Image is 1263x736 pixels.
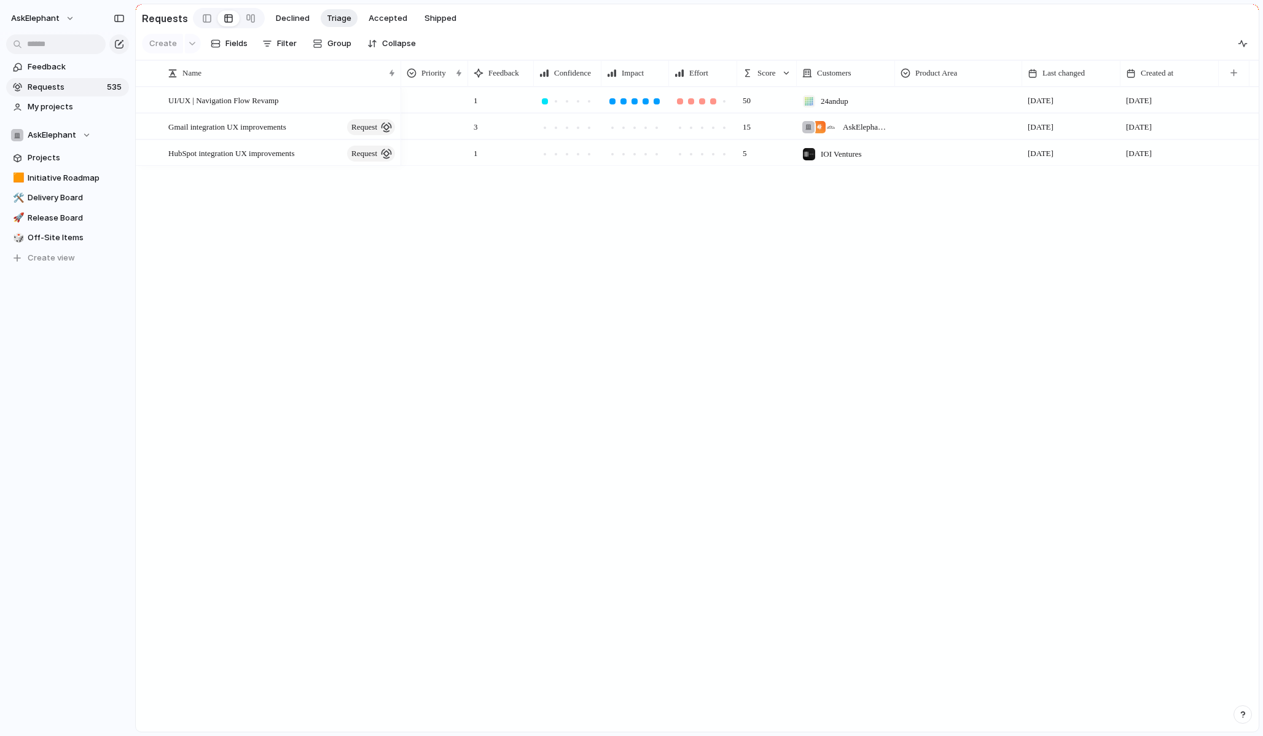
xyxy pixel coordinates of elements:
a: 🟧Initiative Roadmap [6,169,129,187]
span: Initiative Roadmap [28,172,125,184]
span: Impact [622,67,644,79]
span: Accepted [369,12,407,25]
span: [DATE] [1126,95,1152,107]
span: AskElephant [11,12,60,25]
span: Feedback [28,61,125,73]
a: Requests535 [6,78,129,96]
span: Confidence [554,67,591,79]
button: Accepted [362,9,413,28]
a: My projects [6,98,129,116]
span: Delivery Board [28,192,125,204]
span: Fields [225,37,248,50]
span: AskElephant , PestShare , Granite Slopes [843,121,890,133]
span: [DATE] [1028,147,1054,160]
span: HubSpot integration UX improvements [168,146,294,160]
span: 1 [469,88,483,107]
div: 🛠️ [13,191,22,205]
button: Triage [321,9,358,28]
span: Filter [277,37,297,50]
span: 535 [107,81,124,93]
span: Gmail integration UX improvements [168,119,286,133]
span: Create view [28,252,75,264]
div: 🟧 [13,171,22,185]
span: Triage [327,12,351,25]
span: IOI Ventures [821,148,862,160]
a: 🛠️Delivery Board [6,189,129,207]
button: request [347,146,395,162]
button: Declined [270,9,316,28]
span: request [351,119,377,136]
button: request [347,119,395,135]
span: My projects [28,101,125,113]
span: Off-Site Items [28,232,125,244]
button: Create view [6,249,129,267]
span: 1 [469,141,483,160]
span: [DATE] [1126,147,1152,160]
button: AskElephant [6,9,81,28]
span: Effort [689,67,708,79]
button: Group [307,34,358,53]
span: Release Board [28,212,125,224]
span: Projects [28,152,125,164]
span: Priority [421,67,446,79]
button: AskElephant [6,126,129,144]
div: 🎲 [13,231,22,245]
button: 🚀 [11,212,23,224]
button: Filter [257,34,302,53]
button: 🛠️ [11,192,23,204]
span: Declined [276,12,310,25]
span: Group [327,37,351,50]
span: 3 [469,114,483,133]
span: Name [182,67,201,79]
span: Requests [28,81,103,93]
span: [DATE] [1126,121,1152,133]
div: 🚀 [13,211,22,225]
button: Fields [206,34,252,53]
a: 🚀Release Board [6,209,129,227]
span: Customers [817,67,851,79]
span: [DATE] [1028,95,1054,107]
a: Feedback [6,58,129,76]
span: Feedback [488,67,519,79]
span: UI/UX | Navigation Flow Revamp [168,93,279,107]
span: Last changed [1042,67,1085,79]
span: Collapse [382,37,416,50]
span: 15 [738,114,756,133]
span: Created at [1141,67,1173,79]
span: 50 [738,88,756,107]
span: AskElephant [28,129,76,141]
a: 🎲Off-Site Items [6,229,129,247]
button: Collapse [362,34,421,53]
span: [DATE] [1028,121,1054,133]
span: 5 [738,141,752,160]
span: request [351,145,377,162]
button: 🎲 [11,232,23,244]
span: 24andup [821,95,848,108]
button: Shipped [418,9,463,28]
span: Shipped [424,12,456,25]
span: Product Area [915,67,957,79]
span: Score [757,67,776,79]
a: Projects [6,149,129,167]
button: 🟧 [11,172,23,184]
h2: Requests [142,11,188,26]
